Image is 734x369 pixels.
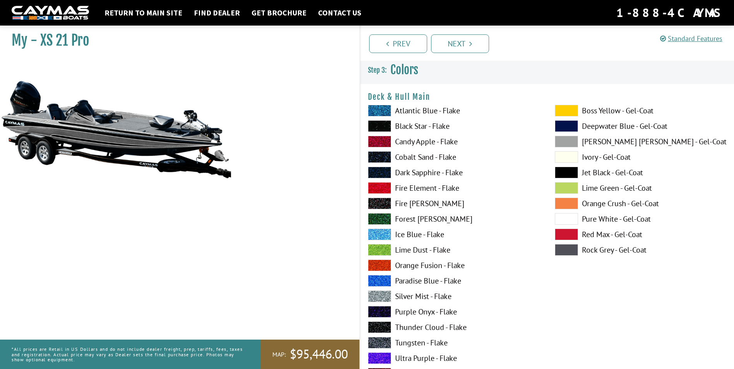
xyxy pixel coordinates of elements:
h1: My - XS 21 Pro [12,32,340,49]
label: Jet Black - Gel-Coat [555,167,726,178]
label: Silver Mist - Flake [368,290,539,302]
p: *All prices are Retail in US Dollars and do not include dealer freight, prep, tariffs, fees, taxe... [12,343,243,366]
label: Red Max - Gel-Coat [555,229,726,240]
a: MAP:$95,446.00 [261,340,359,369]
label: Lime Green - Gel-Coat [555,182,726,194]
a: Find Dealer [190,8,244,18]
label: Atlantic Blue - Flake [368,105,539,116]
a: Return to main site [101,8,186,18]
label: Orange Crush - Gel-Coat [555,198,726,209]
label: Paradise Blue - Flake [368,275,539,287]
label: Lime Dust - Flake [368,244,539,256]
a: Next [431,34,489,53]
span: MAP: [272,350,286,359]
label: Orange Fusion - Flake [368,260,539,271]
a: Get Brochure [248,8,310,18]
a: Contact Us [314,8,365,18]
label: Fire [PERSON_NAME] [368,198,539,209]
label: Ice Blue - Flake [368,229,539,240]
label: Forest [PERSON_NAME] [368,213,539,225]
label: Ultra Purple - Flake [368,352,539,364]
label: Black Star - Flake [368,120,539,132]
label: Thunder Cloud - Flake [368,321,539,333]
label: Tungsten - Flake [368,337,539,348]
label: Pure White - Gel-Coat [555,213,726,225]
label: Boss Yellow - Gel-Coat [555,105,726,116]
label: Fire Element - Flake [368,182,539,194]
div: 1-888-4CAYMAS [616,4,722,21]
label: Dark Sapphire - Flake [368,167,539,178]
a: Prev [369,34,427,53]
a: Standard Features [660,34,722,43]
label: Ivory - Gel-Coat [555,151,726,163]
label: Deepwater Blue - Gel-Coat [555,120,726,132]
label: Rock Grey - Gel-Coat [555,244,726,256]
h4: Deck & Hull Main [368,92,727,102]
label: Purple Onyx - Flake [368,306,539,318]
span: $95,446.00 [290,346,348,362]
label: Cobalt Sand - Flake [368,151,539,163]
img: white-logo-c9c8dbefe5ff5ceceb0f0178aa75bf4bb51f6bca0971e226c86eb53dfe498488.png [12,6,89,20]
label: Candy Apple - Flake [368,136,539,147]
label: [PERSON_NAME] [PERSON_NAME] - Gel-Coat [555,136,726,147]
